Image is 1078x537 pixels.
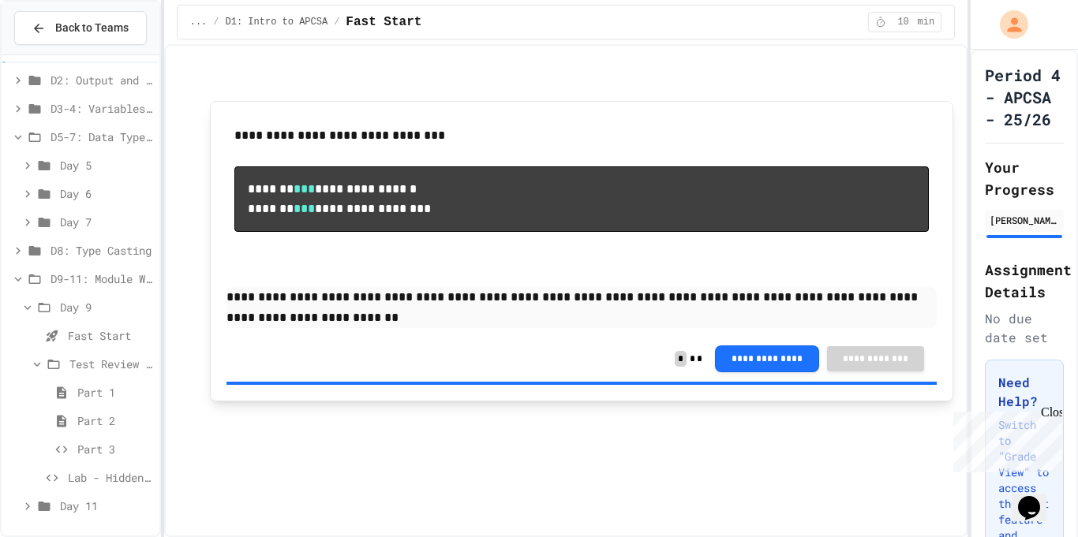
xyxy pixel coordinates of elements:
span: Day 5 [60,157,153,173]
iframe: chat widget [947,405,1062,472]
span: / [213,16,219,28]
span: Day 6 [60,185,153,202]
span: 10 [891,16,916,28]
h2: Your Progress [985,156,1064,200]
span: D2: Output and Compiling Code [51,72,153,88]
span: D8: Type Casting [51,242,153,259]
span: ... [190,16,208,28]
div: No due date set [985,309,1064,347]
span: Fast Start [68,327,153,344]
span: Day 11 [60,498,153,514]
h3: Need Help? [998,373,1050,411]
span: Back to Teams [55,20,129,36]
span: Day 7 [60,214,153,230]
span: D9-11: Module Wrap Up [51,270,153,287]
button: Back to Teams [14,11,147,45]
span: Day 9 [60,299,153,315]
span: D1: Intro to APCSA [226,16,328,28]
span: Part 1 [77,384,153,401]
span: Test Review (35 mins) [69,356,153,372]
span: min [918,16,935,28]
span: Lab - Hidden Figures: Launch Weight Calculator [68,469,153,486]
span: Part 2 [77,412,153,429]
iframe: chat widget [1012,474,1062,521]
span: Part 3 [77,441,153,457]
h2: Assignment Details [985,259,1064,303]
div: Chat with us now!Close [6,6,109,100]
span: D3-4: Variables and Input [51,100,153,117]
h1: Period 4 - APCSA - 25/26 [985,64,1064,130]
span: Fast Start [346,13,421,32]
span: / [334,16,339,28]
div: [PERSON_NAME] [990,213,1059,227]
div: My Account [983,6,1032,43]
span: D5-7: Data Types and Number Calculations [51,129,153,145]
